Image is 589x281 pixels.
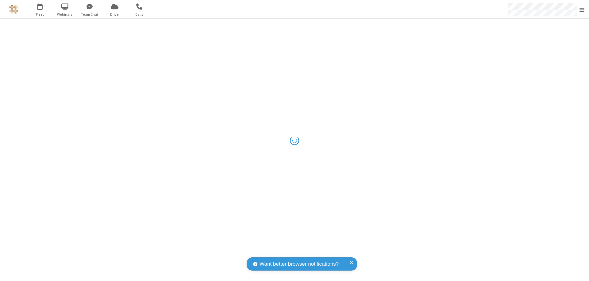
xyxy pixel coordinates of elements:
[9,5,18,14] img: QA Selenium DO NOT DELETE OR CHANGE
[260,260,339,268] span: Want better browser notifications?
[29,12,52,17] span: Meet
[103,12,126,17] span: Drive
[128,12,151,17] span: Calls
[78,12,101,17] span: Team Chat
[53,12,76,17] span: Webinars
